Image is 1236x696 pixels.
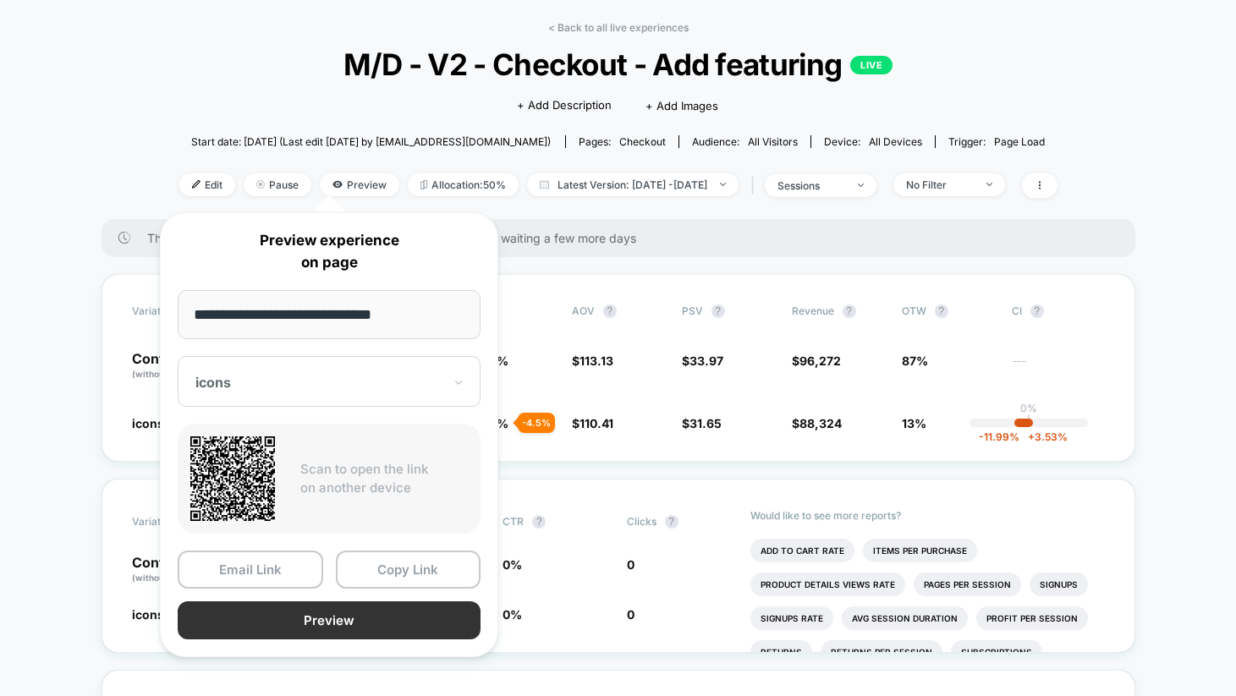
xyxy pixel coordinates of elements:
span: 113.13 [580,353,613,368]
span: icons [132,416,164,430]
button: ? [1030,304,1044,318]
button: Preview [178,601,481,639]
span: | [747,173,765,198]
span: AOV [572,304,595,317]
li: Signups Rate [750,606,833,630]
span: Latest Version: [DATE] - [DATE] [527,173,739,196]
span: (without changes) [132,573,208,583]
span: Edit [179,173,235,196]
span: 3.53 % [1019,430,1068,443]
span: 13% [902,416,926,430]
li: Pages Per Session [914,573,1021,596]
li: Add To Cart Rate [750,539,854,562]
span: + Add Images [645,99,718,112]
p: LIVE [850,56,893,74]
span: + Add Description [517,97,612,114]
button: Copy Link [336,551,481,589]
span: -11.99 % [979,430,1019,443]
div: sessions [777,179,845,192]
span: (without changes) [132,369,208,379]
li: Subscriptions [951,640,1042,664]
button: ? [603,304,617,318]
li: Items Per Purchase [863,539,977,562]
span: Start date: [DATE] (Last edit [DATE] by [EMAIL_ADDRESS][DOMAIN_NAME]) [191,135,551,148]
div: Audience: [692,135,798,148]
span: 0 [627,557,634,572]
button: ? [935,304,948,318]
li: Profit Per Session [976,606,1088,630]
div: Trigger: [948,135,1045,148]
div: - 4.5 % [518,413,555,433]
img: rebalance [420,180,427,189]
span: 87% [902,353,928,368]
span: Pause [244,173,311,196]
img: calendar [540,180,549,189]
span: All Visitors [748,135,798,148]
button: ? [711,304,725,318]
li: Returns Per Session [821,640,942,664]
span: checkout [619,135,666,148]
li: Avg Session Duration [842,606,968,630]
li: Product Details Views Rate [750,573,905,596]
img: end [858,184,864,187]
p: Preview experience on page [178,230,481,273]
li: Returns [750,640,812,664]
span: 110.41 [580,416,613,430]
span: 88,324 [799,416,842,430]
span: $ [792,353,841,368]
div: Pages: [579,135,666,148]
span: PSV [682,304,703,317]
span: Device: [810,135,935,148]
p: Would like to see more reports? [750,509,1105,522]
span: OTW [902,304,995,318]
span: Clicks [627,515,656,528]
p: 0% [1020,402,1037,414]
span: There are still no statistically significant results. We recommend waiting a few more days [147,231,1101,245]
span: $ [792,416,842,430]
p: Control [132,556,239,584]
button: ? [532,515,546,529]
button: Email Link [178,551,323,589]
span: all devices [869,135,922,148]
img: edit [192,180,201,189]
img: end [986,183,992,186]
img: end [256,180,265,189]
span: $ [572,353,613,368]
span: $ [572,416,613,430]
div: No Filter [906,178,974,191]
span: Preview [320,173,399,196]
img: end [720,183,726,186]
span: Allocation: 50% [408,173,519,196]
span: $ [682,416,722,430]
p: Scan to open the link on another device [300,460,468,498]
span: 0 [627,607,634,622]
span: CI [1012,304,1105,318]
span: icons [132,607,164,622]
button: ? [843,304,856,318]
span: --- [1012,356,1105,381]
span: Revenue [792,304,834,317]
span: M/D - V2 - Checkout - Add featuring [222,47,1013,82]
span: 96,272 [799,353,841,368]
span: Variation [132,304,225,318]
span: 33.97 [689,353,723,368]
p: | [1027,414,1030,427]
button: ? [665,515,678,529]
span: Page Load [994,135,1045,148]
span: Variation [132,509,225,534]
p: Control [132,352,225,381]
span: + [1028,430,1035,443]
a: < Back to all live experiences [548,21,689,34]
li: Signups [1030,573,1088,596]
span: $ [682,353,723,368]
span: 31.65 [689,416,722,430]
